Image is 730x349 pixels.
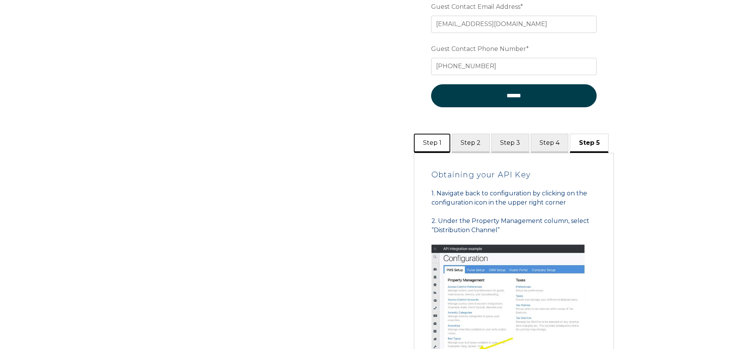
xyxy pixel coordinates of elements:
span: 1. Navigate back to configuration by clicking on the configuration icon in the upper right corner [431,190,587,206]
span: Obtaining your API Key [431,170,531,179]
button: Step 3 [491,134,529,152]
span: Guest Contact Phone Number [431,43,526,55]
button: Step 1 [414,134,450,152]
button: Step 5 [570,134,609,152]
span: 2. Under the Property Management column, select “Distribution Channel” [431,217,589,234]
div: Tabs list [414,134,609,152]
button: Step 4 [531,134,569,152]
button: Step 2 [452,134,490,152]
span: Guest Contact Email Address [431,1,520,13]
